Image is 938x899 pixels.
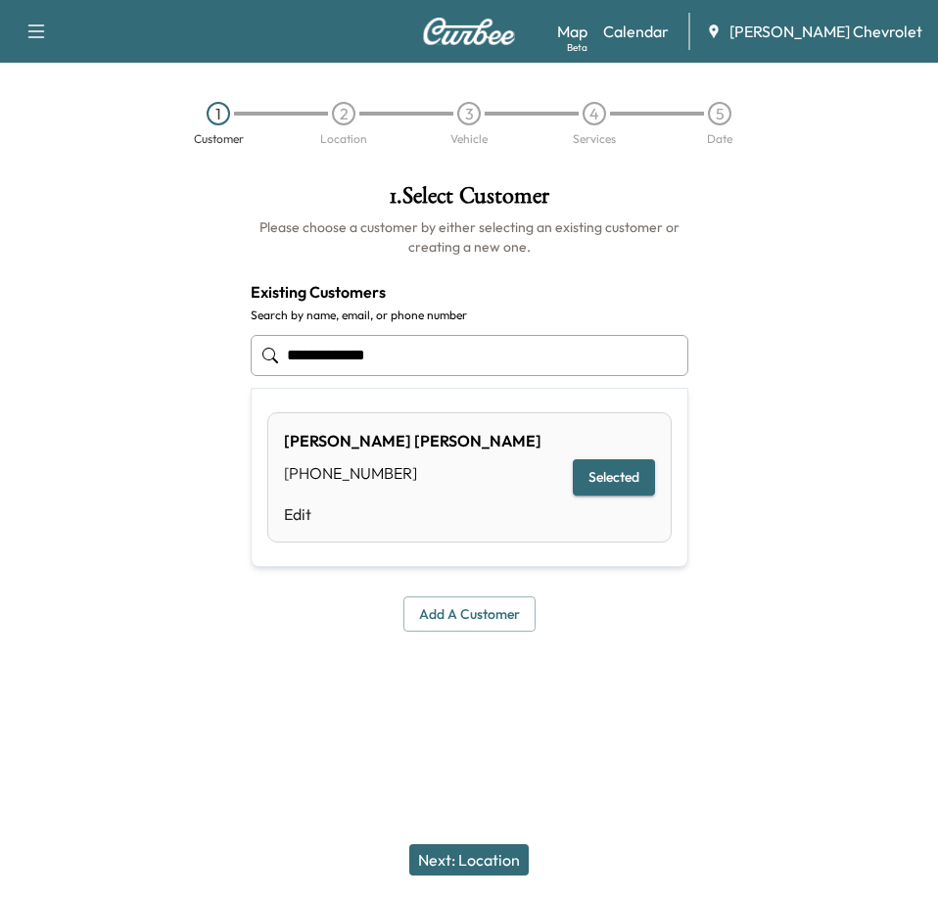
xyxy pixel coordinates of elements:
span: [PERSON_NAME] Chevrolet [729,20,922,43]
img: Curbee Logo [422,18,516,45]
a: MapBeta [557,20,587,43]
div: Date [707,133,732,145]
h1: 1 . Select Customer [251,184,688,217]
button: Selected [573,459,655,496]
div: [PHONE_NUMBER] [284,461,541,485]
div: Vehicle [450,133,488,145]
div: Beta [567,40,587,55]
button: Add a customer [403,596,536,633]
h4: Existing Customers [251,280,688,304]
div: Services [573,133,616,145]
div: Customer [194,133,244,145]
div: 5 [708,102,731,125]
div: 2 [332,102,355,125]
label: Search by name, email, or phone number [251,308,688,323]
div: 3 [457,102,481,125]
div: Location [320,133,367,145]
div: 4 [583,102,606,125]
h6: Please choose a customer by either selecting an existing customer or creating a new one. [251,217,688,257]
div: 1 [207,102,230,125]
a: Edit [284,502,541,526]
a: Calendar [603,20,669,43]
div: [PERSON_NAME] [PERSON_NAME] [284,429,541,452]
button: Next: Location [409,844,529,875]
